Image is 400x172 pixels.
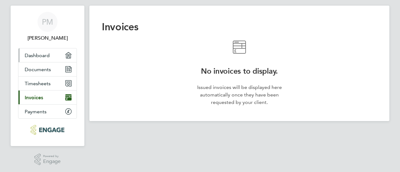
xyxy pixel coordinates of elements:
[34,154,61,165] a: Powered byEngage
[25,109,47,115] span: Payments
[18,34,77,42] span: Pushpa Makwana
[194,66,284,76] h2: No invoices to display.
[43,159,61,164] span: Engage
[18,48,77,62] a: Dashboard
[43,154,61,159] span: Powered by
[25,95,43,101] span: Invoices
[11,6,84,146] nav: Main navigation
[18,91,77,104] a: Invoices
[194,84,284,106] p: Issued invoices will be displayed here automatically once they have been requested by your client.
[25,81,51,86] span: Timesheets
[18,105,77,118] a: Payments
[18,12,77,42] a: PM[PERSON_NAME]
[42,18,53,26] span: PM
[102,21,377,33] h2: Invoices
[25,66,51,72] span: Documents
[18,125,77,135] a: Go to home page
[18,62,77,76] a: Documents
[18,76,77,90] a: Timesheets
[25,52,50,58] span: Dashboard
[31,125,64,135] img: morganhunt-logo-retina.png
